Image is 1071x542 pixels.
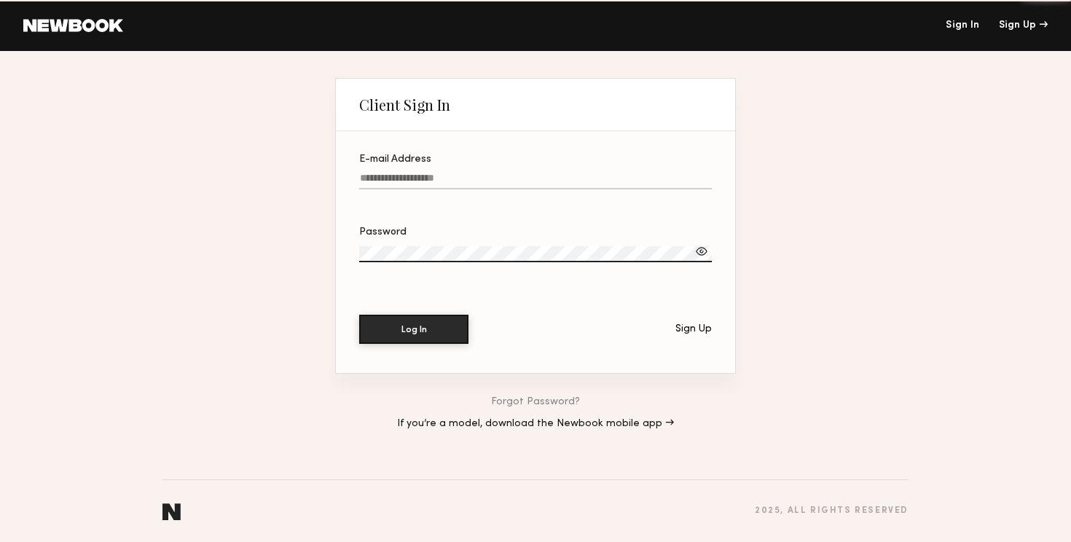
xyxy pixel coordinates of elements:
[675,324,712,334] div: Sign Up
[755,506,909,516] div: 2025 , all rights reserved
[359,227,712,237] div: Password
[999,20,1048,31] div: Sign Up
[359,315,468,344] button: Log In
[359,246,712,262] input: Password
[359,173,712,189] input: E-mail Address
[397,419,674,429] a: If you’re a model, download the Newbook mobile app →
[359,96,450,114] div: Client Sign In
[491,397,580,407] a: Forgot Password?
[359,154,712,165] div: E-mail Address
[946,20,979,31] a: Sign In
